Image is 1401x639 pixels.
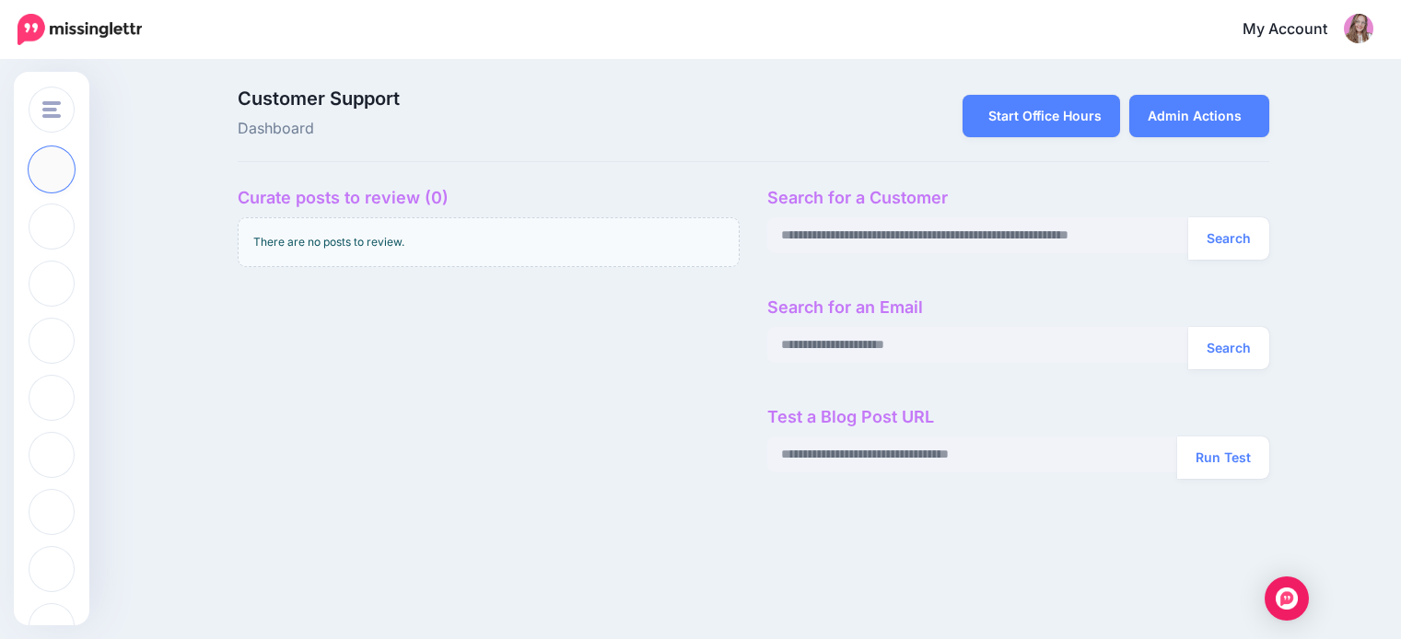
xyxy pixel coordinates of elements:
div: There are no posts to review. [238,217,740,267]
h4: Curate posts to review (0) [238,188,740,208]
div: Open Intercom Messenger [1265,576,1309,621]
span: Customer Support [238,89,916,108]
a: Start Office Hours [963,95,1120,137]
img: menu.png [42,101,61,118]
a: Admin Actions [1129,95,1269,137]
a: My Account [1224,7,1373,52]
button: Search [1188,327,1269,369]
button: Search [1188,217,1269,260]
h4: Test a Blog Post URL [767,407,1269,427]
img: Missinglettr [18,14,142,45]
button: Run Test [1177,436,1269,479]
span: Dashboard [238,117,916,141]
h4: Search for an Email [767,297,1269,318]
h4: Search for a Customer [767,188,1269,208]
